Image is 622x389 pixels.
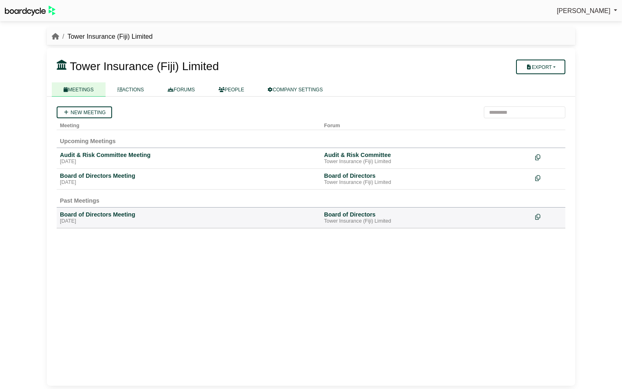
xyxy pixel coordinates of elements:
div: Tower Insurance (Fiji) Limited [324,179,529,186]
button: Export [516,60,565,74]
div: Board of Directors [324,172,529,179]
th: Forum [321,118,532,130]
th: Meeting [57,118,321,130]
div: Audit & Risk Committee Meeting [60,151,318,159]
a: PEOPLE [207,82,256,97]
div: Board of Directors Meeting [60,211,318,218]
div: [DATE] [60,218,318,225]
div: [DATE] [60,179,318,186]
div: Make a copy [535,151,562,162]
a: Board of Directors Meeting [DATE] [60,172,318,186]
a: Audit & Risk Committee Tower Insurance (Fiji) Limited [324,151,529,165]
a: ACTIONS [106,82,156,97]
div: Audit & Risk Committee [324,151,529,159]
a: Board of Directors Tower Insurance (Fiji) Limited [324,172,529,186]
a: [PERSON_NAME] [557,6,617,16]
span: Tower Insurance (Fiji) Limited [70,60,219,73]
a: COMPANY SETTINGS [256,82,335,97]
a: Board of Directors Meeting [DATE] [60,211,318,225]
span: Upcoming Meetings [60,138,116,144]
a: FORUMS [156,82,207,97]
div: Make a copy [535,172,562,183]
div: Board of Directors Meeting [60,172,318,179]
a: Board of Directors Tower Insurance (Fiji) Limited [324,211,529,225]
div: Board of Directors [324,211,529,218]
li: Tower Insurance (Fiji) Limited [59,31,152,42]
div: [DATE] [60,159,318,165]
div: Make a copy [535,211,562,222]
a: Audit & Risk Committee Meeting [DATE] [60,151,318,165]
a: MEETINGS [52,82,106,97]
div: Tower Insurance (Fiji) Limited [324,218,529,225]
div: Tower Insurance (Fiji) Limited [324,159,529,165]
img: BoardcycleBlackGreen-aaafeed430059cb809a45853b8cf6d952af9d84e6e89e1f1685b34bfd5cb7d64.svg [5,6,55,16]
nav: breadcrumb [52,31,152,42]
a: New meeting [57,106,112,118]
span: [PERSON_NAME] [557,7,611,14]
span: Past Meetings [60,197,99,204]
